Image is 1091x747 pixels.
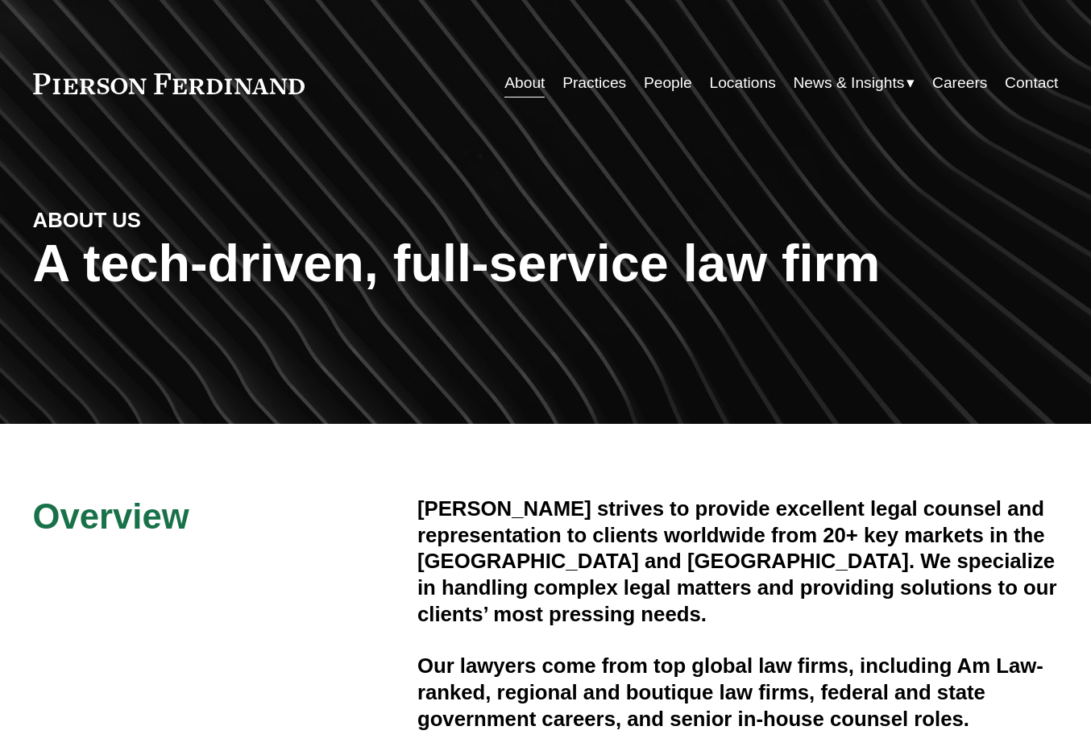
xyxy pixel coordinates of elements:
[793,68,915,99] a: folder dropdown
[932,68,987,99] a: Careers
[504,68,545,99] a: About
[417,496,1058,627] h4: [PERSON_NAME] strives to provide excellent legal counsel and representation to clients worldwide ...
[709,68,775,99] a: Locations
[417,653,1058,732] h4: Our lawyers come from top global law firms, including Am Law-ranked, regional and boutique law fi...
[793,69,904,98] span: News & Insights
[1005,68,1058,99] a: Contact
[644,68,692,99] a: People
[33,209,141,231] strong: ABOUT US
[562,68,626,99] a: Practices
[33,234,1059,293] h1: A tech-driven, full-service law firm
[33,497,189,536] span: Overview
